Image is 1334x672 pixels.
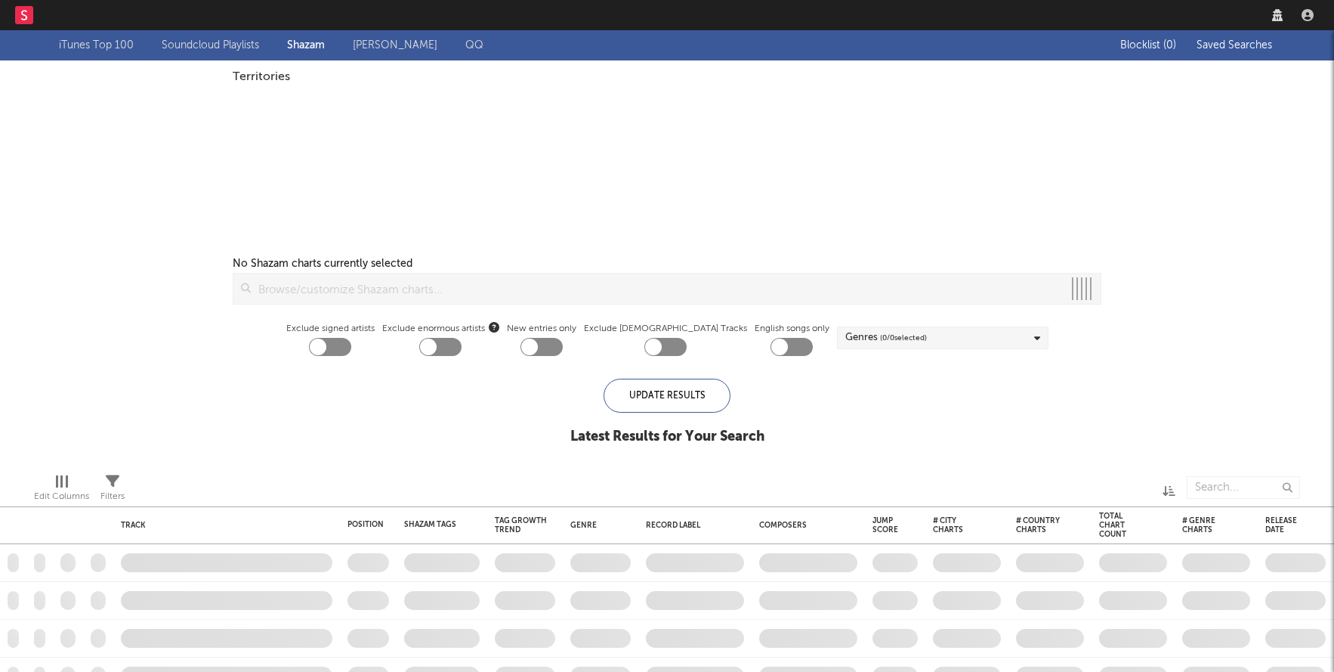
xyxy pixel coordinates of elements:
[121,521,325,530] div: Track
[646,521,736,530] div: Record Label
[584,320,747,338] label: Exclude [DEMOGRAPHIC_DATA] Tracks
[759,521,850,530] div: Composers
[233,68,1101,86] div: Territories
[880,329,927,347] span: ( 0 / 0 selected)
[251,274,1063,304] input: Browse/customize Shazam charts...
[162,36,259,54] a: Soundcloud Playlists
[755,320,829,338] label: English songs only
[382,320,499,338] span: Exclude enormous artists
[1182,516,1227,534] div: # Genre Charts
[233,255,412,273] div: No Shazam charts currently selected
[489,320,499,334] button: Exclude enormous artists
[1016,516,1061,534] div: # Country Charts
[570,521,623,530] div: Genre
[1120,40,1176,51] span: Blocklist
[34,469,89,513] div: Edit Columns
[933,516,978,534] div: # City Charts
[1197,40,1275,51] span: Saved Searches
[872,516,898,534] div: Jump Score
[1099,512,1144,539] div: Total Chart Count
[604,379,730,413] div: Update Results
[1192,39,1275,51] button: Saved Searches
[347,520,384,529] div: Position
[495,516,548,534] div: Tag Growth Trend
[845,329,927,347] div: Genres
[59,36,134,54] a: iTunes Top 100
[100,469,125,513] div: Filters
[34,488,89,506] div: Edit Columns
[1187,476,1300,499] input: Search...
[465,36,483,54] a: QQ
[353,36,437,54] a: [PERSON_NAME]
[100,488,125,506] div: Filters
[570,428,764,446] div: Latest Results for Your Search
[1163,40,1176,51] span: ( 0 )
[1265,516,1303,534] div: Release Date
[286,320,375,338] label: Exclude signed artists
[404,520,457,529] div: Shazam Tags
[507,320,576,338] label: New entries only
